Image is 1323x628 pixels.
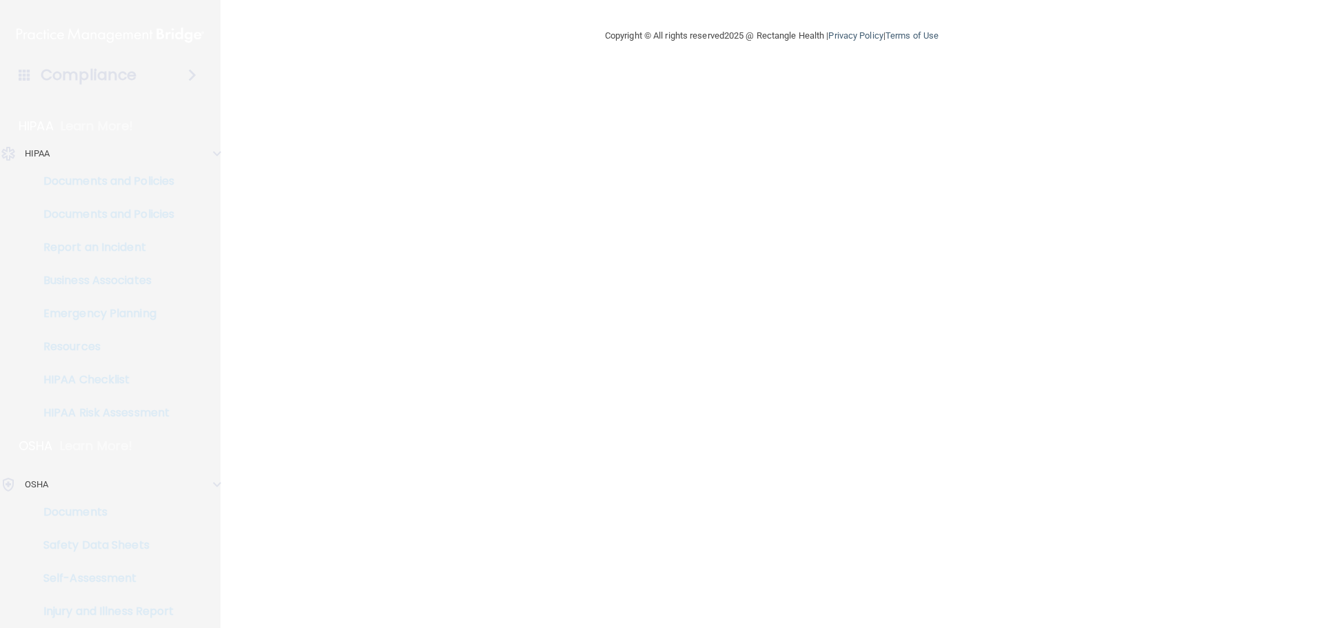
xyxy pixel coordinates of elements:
p: Report an Incident [9,241,197,254]
p: Documents and Policies [9,174,197,188]
div: Copyright © All rights reserved 2025 @ Rectangle Health | | [520,14,1023,58]
p: Business Associates [9,274,197,287]
a: Terms of Use [885,30,939,41]
p: Learn More! [61,118,134,134]
p: Documents [9,505,197,519]
h4: Compliance [41,65,136,85]
p: Documents and Policies [9,207,197,221]
p: Learn More! [60,438,133,454]
p: HIPAA Checklist [9,373,197,387]
a: Privacy Policy [828,30,883,41]
p: HIPAA Risk Assessment [9,406,197,420]
p: OSHA [25,476,48,493]
p: Safety Data Sheets [9,538,197,552]
p: Emergency Planning [9,307,197,321]
p: HIPAA [25,145,50,162]
img: PMB logo [17,21,204,49]
p: Resources [9,340,197,354]
p: Self-Assessment [9,571,197,585]
p: HIPAA [19,118,54,134]
p: OSHA [19,438,53,454]
p: Injury and Illness Report [9,605,197,618]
